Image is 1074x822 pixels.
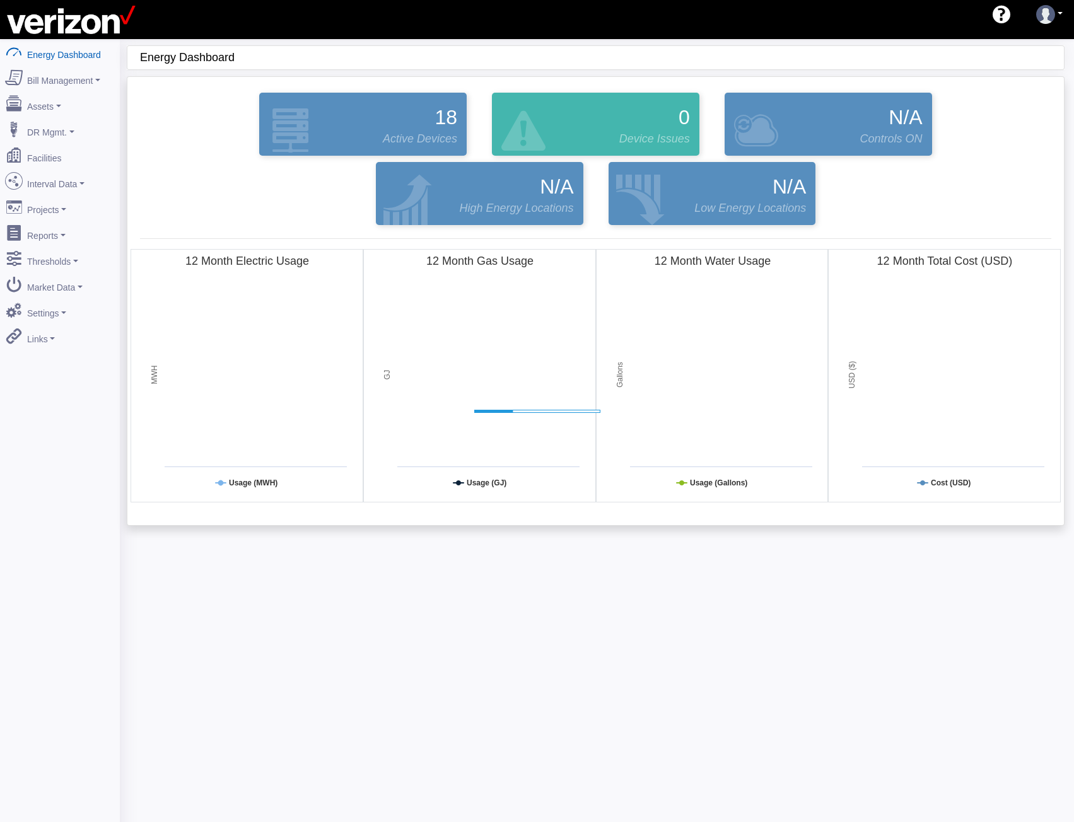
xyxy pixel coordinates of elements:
[435,102,458,132] span: 18
[877,255,1013,267] tspan: 12 Month Total Cost (USD)
[679,102,690,132] span: 0
[467,478,506,487] tspan: Usage (GJ)
[256,93,470,156] a: 18 Active Devices
[140,46,1064,69] div: Energy Dashboard
[889,102,922,132] span: N/A
[848,361,856,388] tspan: USD ($)
[773,171,806,202] span: N/A
[654,255,770,267] tspan: 12 Month Water Usage
[150,366,159,385] tspan: MWH
[229,478,277,487] tspan: Usage (MWH)
[459,200,573,217] span: High Energy Locations
[185,255,309,267] tspan: 12 Month Electric Usage
[426,255,534,267] tspan: 12 Month Gas Usage
[383,130,457,148] span: Active Devices
[694,200,806,217] span: Low Energy Locations
[690,478,747,487] tspan: Usage (Gallons)
[479,90,712,159] div: Devices that are active and configured but are in an error state.
[616,362,624,388] tspan: Gallons
[619,130,690,148] span: Device Issues
[247,90,479,159] div: Devices that are actively reporting data.
[1036,5,1055,24] img: user-3.svg
[383,370,392,379] tspan: GJ
[540,171,573,202] span: N/A
[931,478,971,487] tspan: Cost (USD)
[860,130,923,148] span: Controls ON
